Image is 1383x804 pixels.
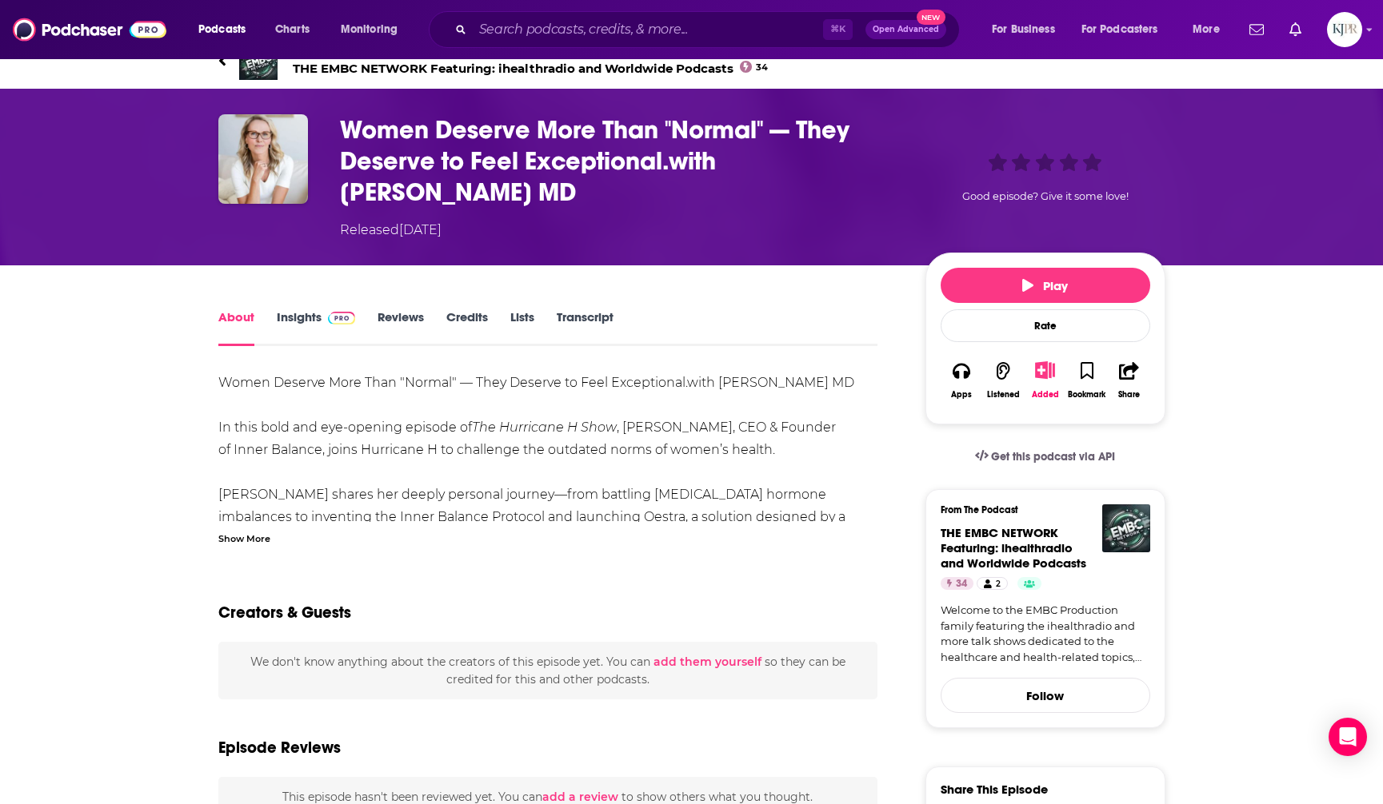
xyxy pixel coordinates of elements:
[1108,351,1149,409] button: Share
[1327,12,1362,47] img: User Profile
[341,18,398,41] span: Monitoring
[991,450,1115,464] span: Get this podcast via API
[330,17,418,42] button: open menu
[941,351,982,409] button: Apps
[1181,17,1240,42] button: open menu
[282,790,813,804] span: This episode hasn't been reviewed yet. You can to show others what you thought.
[1243,16,1270,43] a: Show notifications dropdown
[250,655,845,687] span: We don't know anything about the creators of this episode yet . You can so they can be credited f...
[557,309,614,346] a: Transcript
[446,309,488,346] a: Credits
[218,114,308,204] img: Women Deserve More Than "Normal" — They Deserve to Feel Exceptional.with Dr. Sarah Daccarett MD
[198,18,246,41] span: Podcasts
[941,603,1150,665] a: Welcome to the EMBC Production family featuring the ihealthradio and more talk shows dedicated to...
[1329,718,1367,756] div: Open Intercom Messenger
[941,268,1150,303] button: Play
[977,577,1007,590] a: 2
[1068,390,1105,400] div: Bookmark
[1118,390,1140,400] div: Share
[239,42,278,80] img: THE EMBC NETWORK Featuring: ihealthradio and Worldwide Podcasts
[1022,278,1068,293] span: Play
[962,190,1129,202] span: Good episode? Give it some love!
[992,18,1055,41] span: For Business
[340,221,442,240] div: Released [DATE]
[472,420,617,435] i: The Hurricane H Show
[340,114,900,208] h1: Women Deserve More Than "Normal" — They Deserve to Feel Exceptional.with Dr. Sarah Daccarett MD
[1029,361,1061,379] button: Show More Button
[941,678,1150,713] button: Follow
[218,42,1165,80] a: THE EMBC NETWORK Featuring: ihealthradio and Worldwide PodcastsEpisode from the podcastTHE EMBC N...
[1327,12,1362,47] button: Show profile menu
[1032,389,1059,400] div: Added
[218,603,351,623] h2: Creators & Guests
[293,61,769,76] span: THE EMBC NETWORK Featuring: ihealthradio and Worldwide Podcasts
[1024,351,1065,409] div: Show More ButtonAdded
[1081,18,1158,41] span: For Podcasters
[873,26,939,34] span: Open Advanced
[941,525,1086,571] a: THE EMBC NETWORK Featuring: ihealthradio and Worldwide Podcasts
[981,17,1075,42] button: open menu
[378,309,424,346] a: Reviews
[654,655,761,668] button: add them yourself
[956,576,967,592] span: 34
[941,504,1137,515] h3: From The Podcast
[962,437,1129,476] a: Get this podcast via API
[275,18,310,41] span: Charts
[941,782,1048,797] h3: Share This Episode
[1071,17,1181,42] button: open menu
[13,14,166,45] img: Podchaser - Follow, Share and Rate Podcasts
[328,312,356,324] img: Podchaser Pro
[218,738,341,758] h3: Episode Reviews
[756,64,768,71] span: 34
[218,309,254,346] a: About
[996,576,1001,592] span: 2
[1193,18,1220,41] span: More
[1283,16,1308,43] a: Show notifications dropdown
[823,19,853,40] span: ⌘ K
[473,17,823,42] input: Search podcasts, credits, & more...
[941,309,1150,342] div: Rate
[444,11,975,48] div: Search podcasts, credits, & more...
[865,20,946,39] button: Open AdvancedNew
[987,390,1020,400] div: Listened
[982,351,1024,409] button: Listened
[187,17,266,42] button: open menu
[277,309,356,346] a: InsightsPodchaser Pro
[941,577,973,590] a: 34
[917,10,945,25] span: New
[1327,12,1362,47] span: Logged in as KJPRpodcast
[265,17,319,42] a: Charts
[1102,504,1150,552] img: THE EMBC NETWORK Featuring: ihealthradio and Worldwide Podcasts
[951,390,972,400] div: Apps
[510,309,534,346] a: Lists
[1066,351,1108,409] button: Bookmark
